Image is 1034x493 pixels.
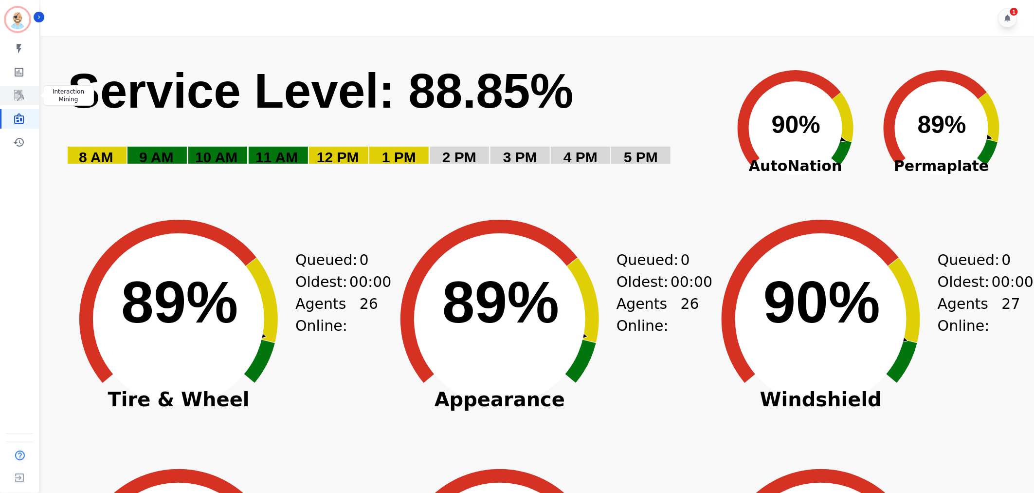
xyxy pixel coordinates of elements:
[763,269,880,335] text: 90%
[79,149,113,165] text: 8 AM
[1002,249,1011,271] span: 0
[378,395,621,404] span: Appearance
[624,149,658,165] text: 5 PM
[67,61,721,181] svg: Service Level: 0%
[617,249,689,271] div: Queued:
[723,155,869,177] span: AutoNation
[503,149,537,165] text: 3 PM
[681,293,699,337] span: 26
[918,111,966,138] text: 89%
[938,293,1020,337] div: Agents Online:
[699,395,943,404] span: Windshield
[442,269,559,335] text: 89%
[68,63,574,118] text: Service Level: 88.85%
[295,293,378,337] div: Agents Online:
[869,155,1015,177] span: Permaplate
[382,149,416,165] text: 1 PM
[992,271,1034,293] span: 00:00
[938,271,1011,293] div: Oldest:
[195,149,237,165] text: 10 AM
[1002,293,1020,337] span: 27
[57,395,300,404] span: Tire & Wheel
[360,249,369,271] span: 0
[681,249,690,271] span: 0
[295,271,368,293] div: Oldest:
[772,111,820,138] text: 90%
[938,249,1011,271] div: Queued:
[1010,8,1018,16] div: 1
[295,249,368,271] div: Queued:
[6,8,29,31] img: Bordered avatar
[139,149,174,165] text: 9 AM
[671,271,712,293] span: 00:00
[617,271,689,293] div: Oldest:
[255,149,298,165] text: 11 AM
[617,293,699,337] div: Agents Online:
[317,149,359,165] text: 12 PM
[121,269,238,335] text: 89%
[349,271,391,293] span: 00:00
[360,293,378,337] span: 26
[442,149,476,165] text: 2 PM
[563,149,598,165] text: 4 PM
